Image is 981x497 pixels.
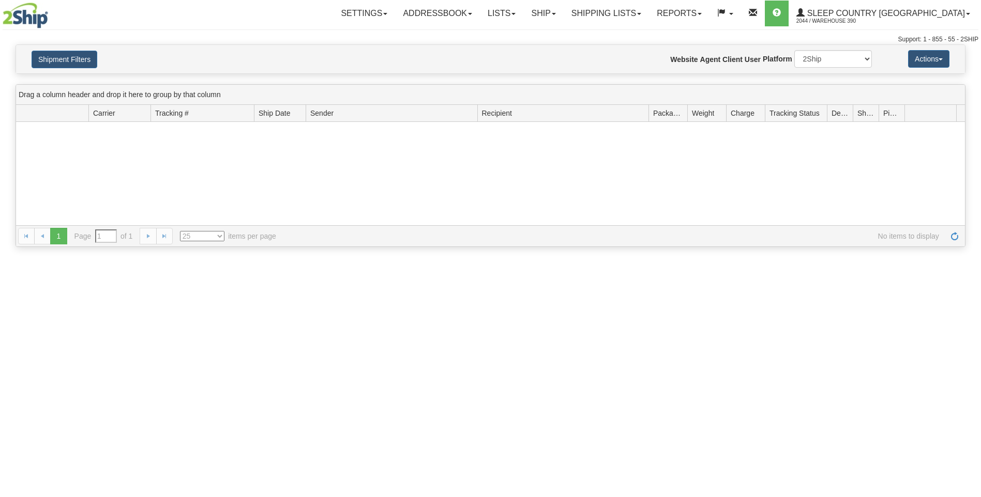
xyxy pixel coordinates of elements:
button: Actions [908,50,949,68]
label: Website [670,54,698,65]
span: Delivery Status [832,108,849,118]
span: Ship Date [259,108,290,118]
span: No items to display [291,231,939,241]
label: Client [722,54,743,65]
span: Page of 1 [74,229,133,243]
span: Sender [310,108,334,118]
span: Shipment Issues [857,108,874,118]
a: Settings [333,1,395,26]
span: 1 [50,228,67,244]
span: Weight [692,108,714,118]
span: Tracking # [155,108,189,118]
span: Charge [731,108,754,118]
span: Sleep Country [GEOGRAPHIC_DATA] [805,9,965,18]
span: items per page [180,231,276,241]
img: logo2044.jpg [3,3,48,28]
a: Addressbook [395,1,480,26]
a: Ship [523,1,563,26]
a: Lists [480,1,523,26]
span: Packages [653,108,683,118]
div: grid grouping header [16,85,965,105]
a: Refresh [946,228,963,244]
label: Agent [700,54,721,65]
a: Shipping lists [564,1,649,26]
a: Reports [649,1,710,26]
div: Support: 1 - 855 - 55 - 2SHIP [3,35,978,44]
span: Pickup Status [883,108,900,118]
span: 2044 / Warehouse 390 [796,16,874,26]
a: Sleep Country [GEOGRAPHIC_DATA] 2044 / Warehouse 390 [789,1,978,26]
span: Tracking Status [769,108,820,118]
button: Shipment Filters [32,51,97,68]
span: Recipient [482,108,512,118]
label: User [745,54,761,65]
label: Platform [763,54,792,64]
span: Carrier [93,108,115,118]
